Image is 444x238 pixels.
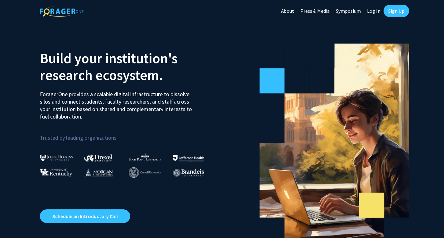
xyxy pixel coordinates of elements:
[40,86,196,120] p: ForagerOne provides a scalable digital infrastructure to dissolve silos and connect students, fac...
[40,125,217,142] p: Trusted by leading organizations
[5,210,26,233] iframe: Chat
[173,155,204,161] img: Thomas Jefferson University
[84,168,113,176] img: Morgan State University
[40,155,73,161] img: Johns Hopkins University
[384,5,409,17] a: Sign Up
[173,169,204,177] img: Brandeis University
[84,154,112,161] img: Drexel University
[40,6,84,17] img: ForagerOne Logo
[129,167,161,178] img: Cornell University
[40,168,72,177] img: University of Kentucky
[40,209,130,223] a: Opens in a new tab
[129,153,162,161] img: High Point University
[40,50,217,83] h2: Build your institution's research ecosystem.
